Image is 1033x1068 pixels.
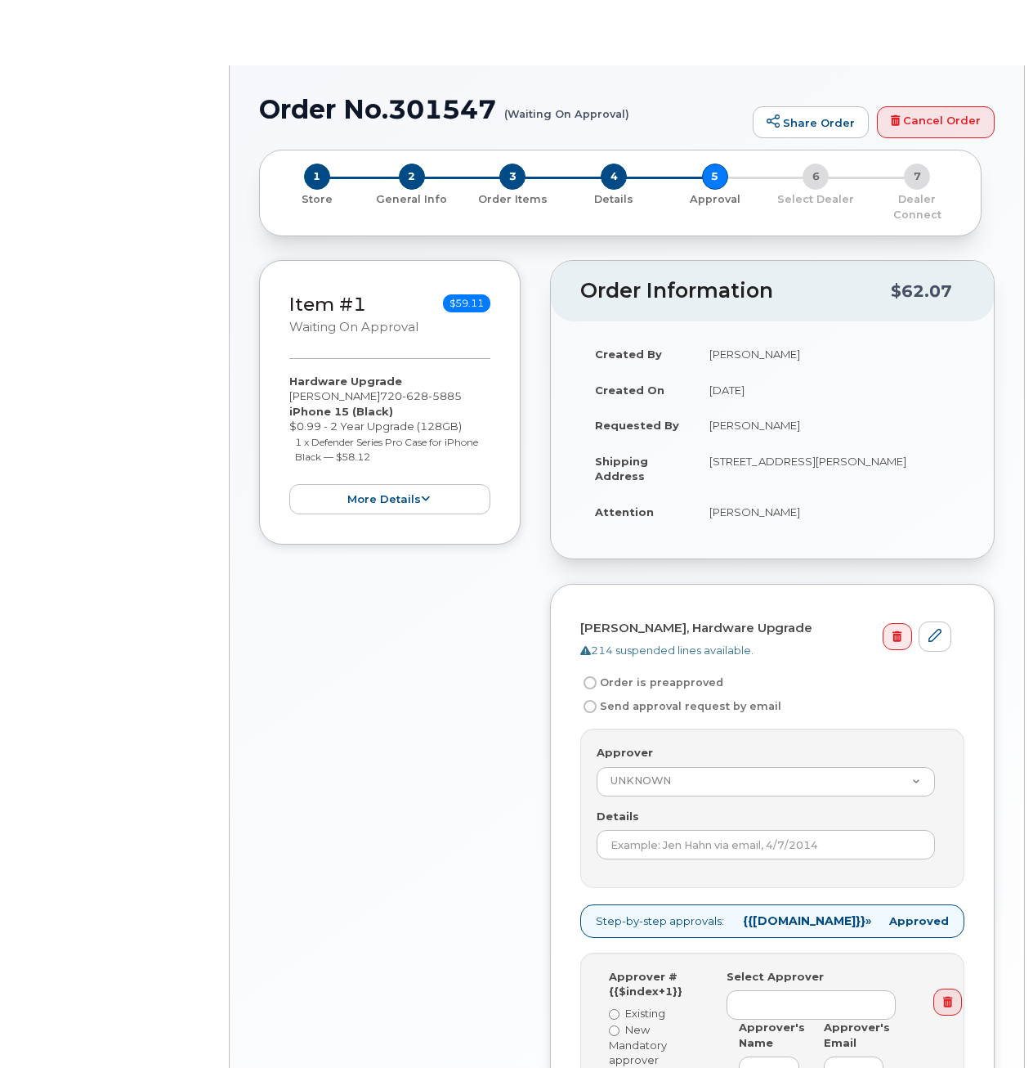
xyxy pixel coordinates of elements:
[601,164,627,190] span: 4
[580,280,891,303] h2: Order Information
[595,348,662,361] strong: Created By
[891,276,952,307] div: $62.07
[289,293,366,316] a: Item #1
[695,494,964,530] td: [PERSON_NAME]
[361,190,463,207] a: 2 General Info
[289,484,490,514] button: more details
[504,95,629,120] small: (Waiting On Approval)
[597,809,639,824] label: Details
[289,374,490,514] div: [PERSON_NAME] $0.99 - 2 Year Upgrade (128GB)
[402,389,428,402] span: 628
[499,164,525,190] span: 3
[428,389,462,402] span: 5885
[609,1006,702,1021] label: Existing
[727,969,824,985] label: Select Approver
[399,164,425,190] span: 2
[695,336,964,372] td: [PERSON_NAME]
[695,372,964,408] td: [DATE]
[597,830,935,859] input: Example: Jen Hahn via email, 4/7/2014
[570,192,658,207] p: Details
[584,676,597,689] input: Order is preapproved
[739,1020,798,1050] label: Approver's Name
[597,745,653,761] label: Approver
[595,419,679,432] strong: Requested By
[295,436,478,464] small: 1 x Defender Series Pro Case for iPhone Black — $58.12
[580,697,781,716] label: Send approval request by email
[279,192,355,207] p: Store
[443,294,490,312] span: $59.11
[753,106,869,139] a: Share Order
[563,190,664,207] a: 4 Details
[889,913,949,929] strong: Approved
[462,190,563,207] a: 3 Order Items
[877,106,995,139] a: Cancel Order
[304,164,330,190] span: 1
[289,320,418,334] small: Waiting On Approval
[580,622,951,635] h4: [PERSON_NAME], Hardware Upgrade
[584,700,597,713] input: Send approval request by email
[468,192,557,207] p: Order Items
[695,443,964,494] td: [STREET_ADDRESS][PERSON_NAME]
[368,192,456,207] p: General Info
[695,407,964,443] td: [PERSON_NAME]
[259,95,745,123] h1: Order No.301547
[580,904,964,938] p: Step-by-step approvals:
[580,673,723,693] label: Order is preapproved
[824,1020,883,1050] label: Approver's Email
[273,190,361,207] a: 1 Store
[595,384,664,397] strong: Created On
[380,389,462,402] span: 720
[289,405,393,418] strong: iPhone 15 (Black)
[609,1009,619,1020] input: Existing
[595,505,654,518] strong: Attention
[743,913,865,928] strong: {{[DOMAIN_NAME]}}
[609,1038,702,1068] div: Mandatory approver
[609,1025,619,1036] input: New
[743,915,871,927] span: »
[580,643,951,658] div: 214 suspended lines available.
[609,969,702,999] label: Approver # {{$index+1}}
[609,1022,702,1038] label: New
[289,375,402,388] strong: Hardware Upgrade
[595,455,648,483] strong: Shipping Address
